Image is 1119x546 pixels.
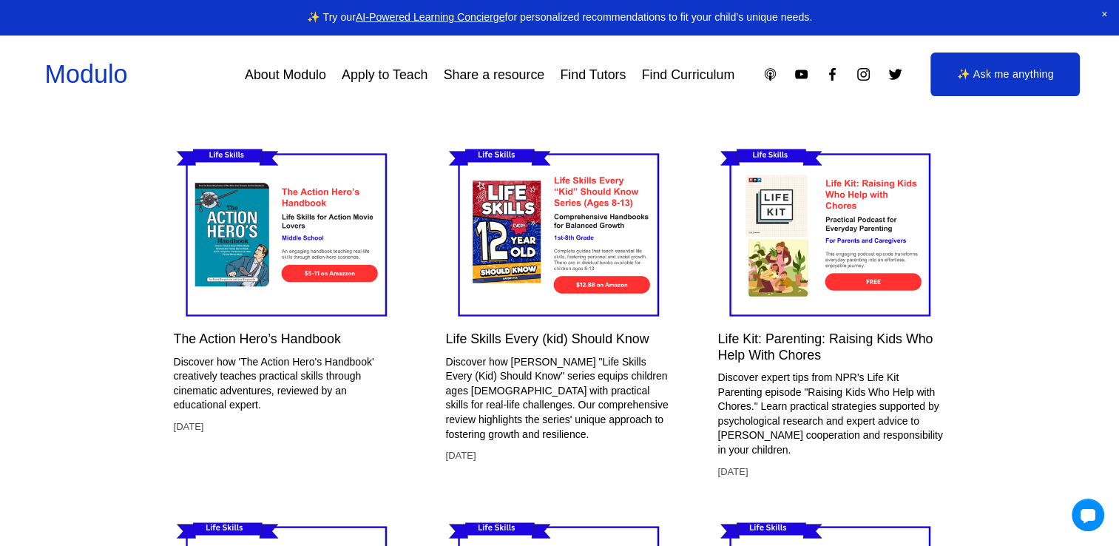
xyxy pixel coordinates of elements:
a: The Action Hero’s Handbook [174,149,402,320]
a: AI-Powered Learning Concierge [356,11,505,23]
time: [DATE] [446,449,476,462]
a: Modulo [45,60,128,88]
a: Apple Podcasts [763,67,778,82]
a: Twitter [888,67,903,82]
a: ✨ Ask me anything [930,53,1080,97]
p: Discover expert tips from NPR's Life Kit Parenting episode "Raising Kids Who Help with Chores." L... [717,371,945,458]
a: Find Curriculum [642,61,735,88]
p: Discover how [PERSON_NAME] "Life Skills Every (Kid) Should Know" series equips children ages [DEM... [446,355,674,442]
a: Find Tutors [560,61,626,88]
a: Share a resource [444,61,545,88]
a: About Modulo [245,61,326,88]
a: Facebook [825,67,840,82]
time: [DATE] [717,465,748,479]
a: Life Skills Every (kid) Should Know [446,331,649,346]
a: Life Kit: Parenting: Raising Kids Who Help With Chores [717,331,933,362]
img: Life Skills Every (kid) Should Know [446,140,674,331]
img: Life Kit: Parenting: Raising Kids Who Help With Chores [717,140,945,331]
time: [DATE] [174,420,204,434]
a: Life Skills Every (kid) Should Know [446,149,674,320]
a: Instagram [856,67,871,82]
img: The Action Hero’s Handbook [174,140,402,331]
p: Discover how 'The Action Hero's Handbook' creatively teaches practical skills through cinematic a... [174,355,402,413]
a: The Action Hero’s Handbook [174,331,341,346]
a: Apply to Teach [342,61,427,88]
a: Life Kit: Parenting: Raising Kids Who Help With Chores [717,149,945,320]
a: YouTube [794,67,809,82]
